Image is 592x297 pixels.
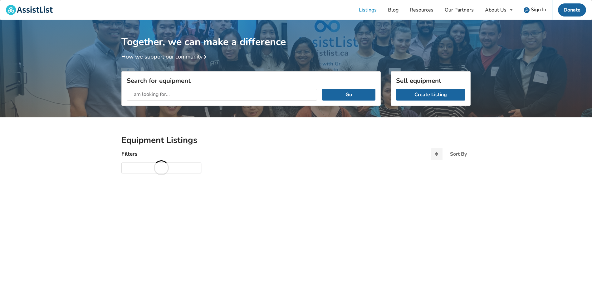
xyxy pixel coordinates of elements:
h3: Search for equipment [127,77,375,85]
img: user icon [524,7,530,13]
a: Resources [404,0,439,20]
img: assistlist-logo [6,5,53,15]
h4: Filters [121,150,137,158]
a: Listings [353,0,382,20]
span: Sign In [531,6,546,13]
a: Our Partners [439,0,479,20]
a: user icon Sign In [518,0,552,20]
a: Create Listing [396,89,465,101]
h1: Together, we can make a difference [121,20,471,48]
a: Blog [382,0,404,20]
div: Sort By [450,152,467,157]
div: About Us [485,7,506,12]
h2: Equipment Listings [121,135,471,146]
a: Donate [558,3,586,16]
button: Go [322,89,375,101]
h3: Sell equipment [396,77,465,85]
input: I am looking for... [127,89,317,101]
a: How we support our community [121,53,209,60]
